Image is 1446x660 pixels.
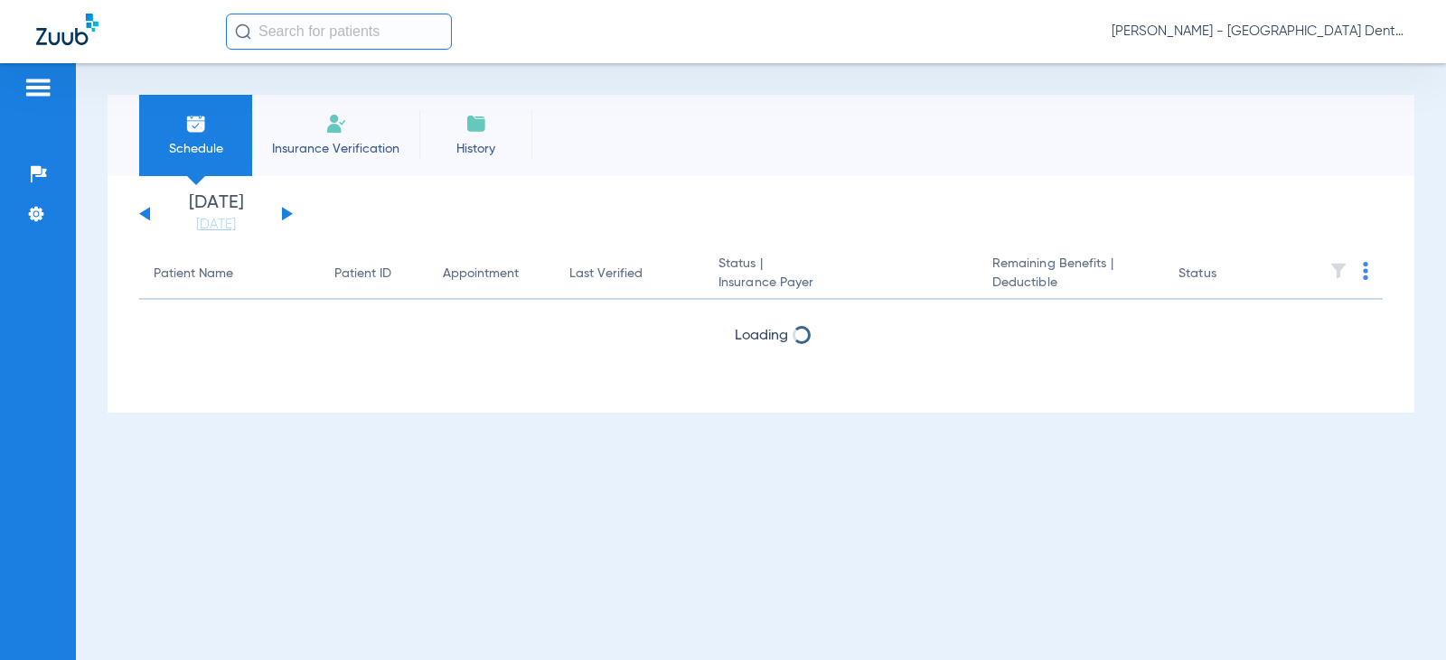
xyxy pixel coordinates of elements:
span: Loading [735,329,788,343]
img: Schedule [185,113,207,135]
li: [DATE] [162,194,270,234]
img: group-dot-blue.svg [1363,262,1368,280]
th: Status [1164,249,1286,300]
span: [PERSON_NAME] - [GEOGRAPHIC_DATA] Dental Care [1112,23,1410,41]
span: History [433,140,519,158]
div: Appointment [443,265,540,284]
div: Patient ID [334,265,414,284]
div: Last Verified [569,265,690,284]
span: Schedule [153,140,239,158]
img: Manual Insurance Verification [325,113,347,135]
span: Insurance Payer [718,274,963,293]
a: [DATE] [162,216,270,234]
img: filter.svg [1329,262,1347,280]
span: Deductible [992,274,1150,293]
div: Patient Name [154,265,305,284]
div: Last Verified [569,265,643,284]
div: Appointment [443,265,519,284]
div: Patient ID [334,265,391,284]
img: Zuub Logo [36,14,99,45]
img: Search Icon [235,23,251,40]
img: hamburger-icon [23,77,52,98]
span: Insurance Verification [266,140,406,158]
th: Remaining Benefits | [978,249,1164,300]
input: Search for patients [226,14,452,50]
th: Status | [704,249,978,300]
img: History [465,113,487,135]
div: Patient Name [154,265,233,284]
